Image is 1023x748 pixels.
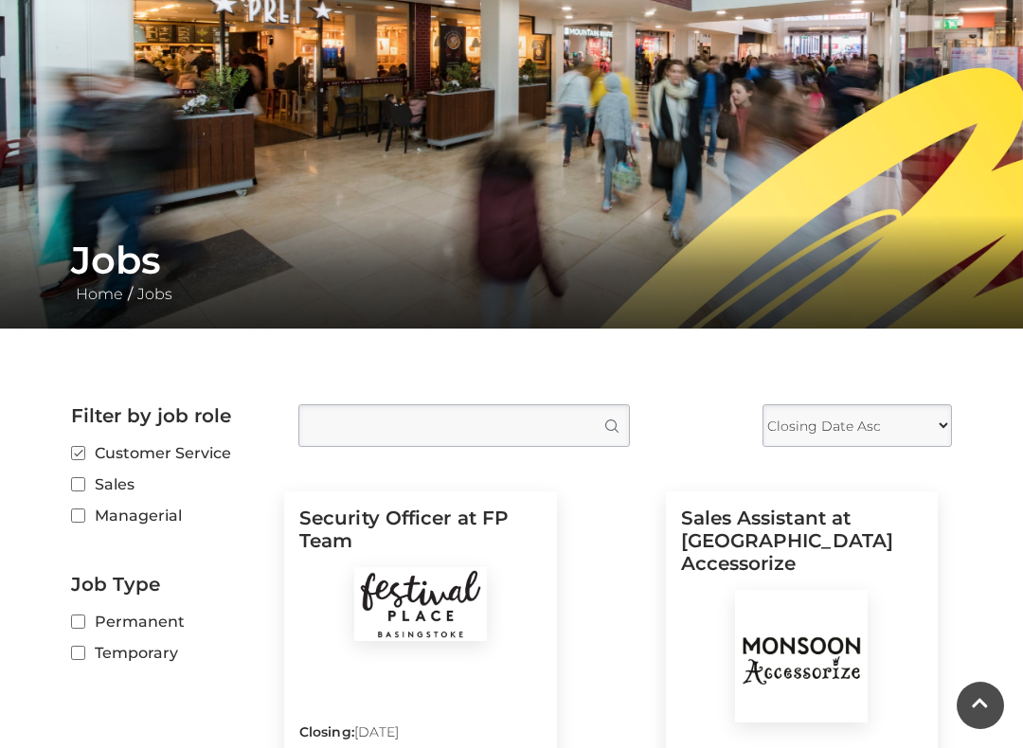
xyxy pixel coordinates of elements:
img: Monsoon [735,590,868,722]
label: Customer Service [71,441,270,465]
a: Home [71,285,128,303]
label: Permanent [71,610,270,633]
strong: Closing: [299,723,354,740]
a: Jobs [133,285,177,303]
h1: Jobs [71,238,952,283]
label: Managerial [71,504,270,527]
img: Festival Place [354,567,487,641]
div: / [57,238,966,306]
h5: Sales Assistant at [GEOGRAPHIC_DATA] Accessorize [681,507,924,590]
label: Temporary [71,641,270,665]
label: Sales [71,472,270,496]
h5: Security Officer at FP Team [299,507,542,567]
h2: Job Type [71,573,270,596]
h2: Filter by job role [71,404,270,427]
